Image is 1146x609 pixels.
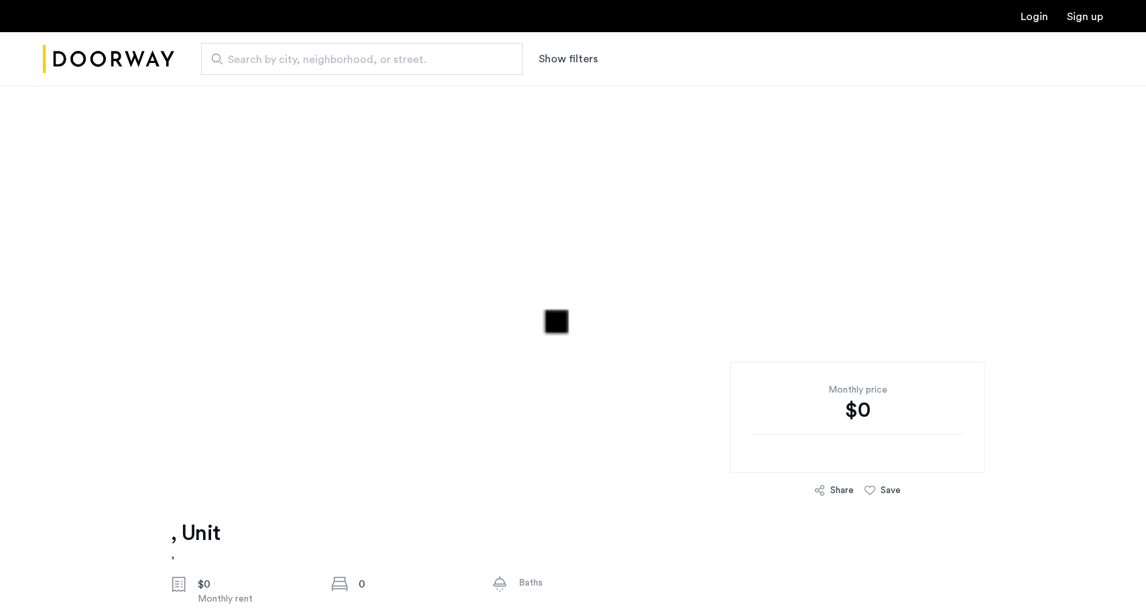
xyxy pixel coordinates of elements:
[206,86,940,488] img: 3.gif
[171,547,220,563] h2: ,
[198,592,310,606] div: Monthly rent
[228,52,485,68] span: Search by city, neighborhood, or street.
[881,484,901,497] div: Save
[198,576,310,592] div: $0
[43,34,174,84] img: logo
[752,383,963,397] div: Monthly price
[171,520,220,547] h1: , Unit
[830,484,854,497] div: Share
[201,43,523,75] input: Apartment Search
[1021,11,1048,22] a: Login
[43,34,174,84] a: Cazamio Logo
[519,576,631,590] div: Baths
[359,576,471,592] div: 0
[1067,11,1103,22] a: Registration
[171,520,220,563] a: , Unit,
[752,397,963,423] div: $0
[539,51,598,67] button: Show or hide filters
